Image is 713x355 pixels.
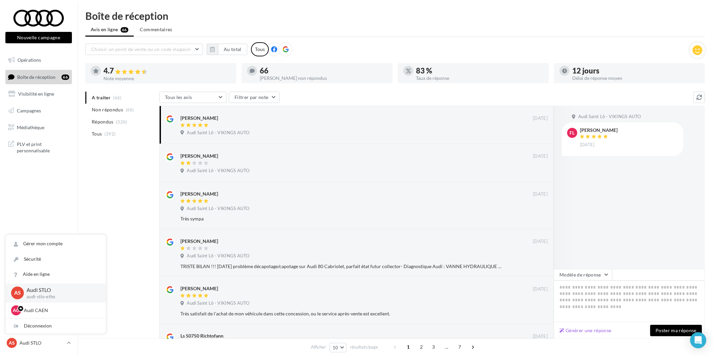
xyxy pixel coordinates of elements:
a: Médiathèque [4,120,73,135]
div: TRISTE BILAN !!! [DATE] problème décapotage/capotage sur Audi 80 Cabriolet, parfait état futur co... [180,263,504,270]
span: Visibilité en ligne [18,91,54,97]
span: (326) [116,119,127,124]
span: Audi Saint Lô - VIKINGS AUTO [187,206,249,212]
span: 10 [333,345,338,350]
span: AC [13,307,19,314]
span: 1 [403,342,414,352]
button: Tous les avis [159,92,226,103]
div: 66 [260,67,387,74]
a: Visibilité en ligne [4,87,73,101]
span: Tous les avis [165,94,192,100]
div: Note moyenne [103,76,231,81]
div: 83 % [416,67,543,74]
span: PLV et print personnalisable [17,140,69,154]
button: Générer une réponse [557,326,614,335]
span: résultats/page [350,344,378,350]
span: (392) [104,131,116,137]
div: [PERSON_NAME] [180,285,218,292]
span: [DATE] [533,153,548,159]
button: Au total [207,44,247,55]
a: Campagnes [4,104,73,118]
span: Tous [92,131,102,137]
span: 3 [428,342,439,352]
button: Choisir un point de vente ou un code magasin [85,44,203,55]
span: [DATE] [580,142,595,148]
div: Open Intercom Messenger [690,332,706,348]
div: [PERSON_NAME] [180,153,218,159]
span: (66) [126,107,134,112]
div: [PERSON_NAME] [580,128,618,133]
p: Audi STLO [27,286,95,294]
span: fl [570,130,575,136]
span: Audi Saint Lô - VIKINGS AUTO [187,253,249,259]
p: Audi STLO [19,340,64,346]
span: 2 [416,342,427,352]
a: Aide en ligne [6,267,106,282]
a: Opérations [4,53,73,67]
div: [PERSON_NAME] [180,238,218,245]
span: Afficher [311,344,326,350]
span: Campagnes [17,108,41,113]
div: 4.7 [103,67,231,75]
button: Filtrer par note [229,92,280,103]
div: 12 jours [572,67,700,74]
a: Gérer mon compte [6,236,106,251]
div: Taux de réponse [416,76,543,81]
span: 7 [454,342,465,352]
span: Répondus [92,118,114,125]
div: 66 [61,74,69,80]
button: 10 [330,343,347,352]
a: AS Audi STLO [5,337,72,349]
div: [PERSON_NAME] [180,191,218,197]
span: Commentaires [140,26,172,33]
span: AS [9,340,15,346]
button: Au total [218,44,247,55]
span: Non répondus [92,106,123,113]
span: [DATE] [533,191,548,197]
span: [DATE] [533,115,548,121]
button: Poster ma réponse [650,325,702,336]
div: Déconnexion [6,318,106,334]
p: audi-stlo-etho [27,294,95,300]
div: [PERSON_NAME] [180,115,218,121]
span: Audi Saint Lô - VIKINGS AUTO [187,168,249,174]
span: Choisir un point de vente ou un code magasin [91,46,191,52]
a: Boîte de réception66 [4,70,73,84]
span: AS [14,289,21,297]
span: Opérations [17,57,41,63]
span: Médiathèque [17,124,44,130]
span: Audi Saint Lô - VIKINGS AUTO [187,300,249,306]
p: Audi CAEN [24,307,98,314]
div: Très satisfait de l'achat de mon véhicule dans cette concession, ou le service après-vente est ex... [180,310,504,317]
div: Tous [251,42,269,56]
button: Nouvelle campagne [5,32,72,43]
div: Ls 50750 Richtofann [180,333,223,339]
button: Modèle de réponse [554,269,612,281]
span: [DATE] [533,239,548,245]
span: Audi Saint Lô - VIKINGS AUTO [578,114,641,120]
span: Audi Saint Lô - VIKINGS AUTO [187,130,249,136]
div: Boîte de réception [85,11,705,21]
div: Très sympa [180,215,504,222]
a: Sécurité [6,252,106,267]
span: ... [441,342,452,352]
span: [DATE] [533,286,548,292]
span: [DATE] [533,334,548,340]
a: PLV et print personnalisable [4,137,73,157]
div: Délai de réponse moyen [572,76,700,81]
span: Boîte de réception [17,74,55,80]
div: [PERSON_NAME] non répondus [260,76,387,81]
